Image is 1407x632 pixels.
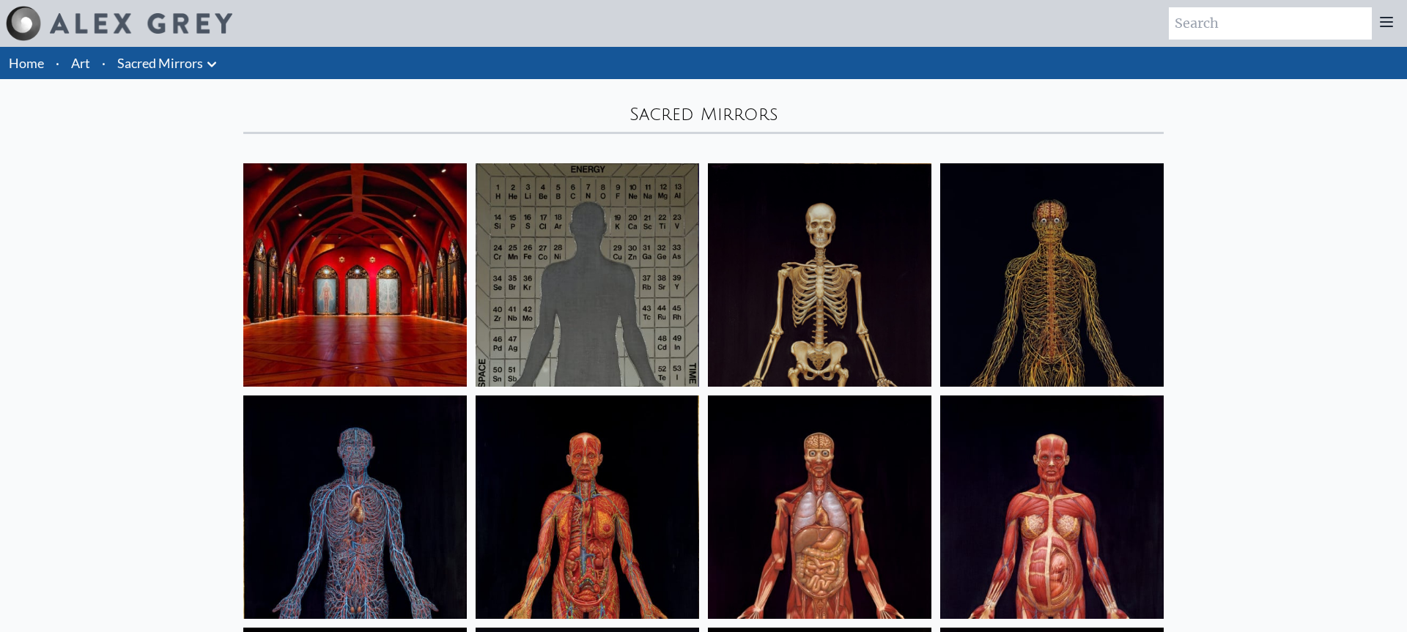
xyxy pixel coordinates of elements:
a: Home [9,55,44,71]
img: Material World [476,163,699,387]
li: · [96,47,111,79]
div: Sacred Mirrors [243,103,1164,126]
a: Art [71,53,90,73]
input: Search [1169,7,1372,40]
a: Sacred Mirrors [117,53,203,73]
li: · [50,47,65,79]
